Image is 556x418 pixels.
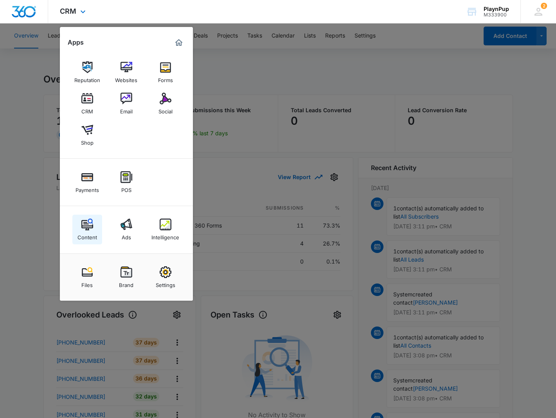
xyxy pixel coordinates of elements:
[112,57,141,87] a: Websites
[151,89,180,118] a: Social
[72,262,102,292] a: Files
[484,6,509,12] div: account name
[72,215,102,244] a: Content
[72,57,102,87] a: Reputation
[120,104,133,115] div: Email
[158,104,173,115] div: Social
[74,73,100,83] div: Reputation
[72,89,102,118] a: CRM
[151,262,180,292] a: Settings
[151,230,179,240] div: Intelligence
[72,167,102,197] a: Payments
[112,167,141,197] a: POS
[484,12,509,18] div: account id
[81,104,93,115] div: CRM
[541,3,547,9] div: notifications count
[76,183,99,193] div: Payments
[151,215,180,244] a: Intelligence
[158,73,173,83] div: Forms
[81,278,93,288] div: Files
[115,73,137,83] div: Websites
[68,39,84,46] h2: Apps
[60,7,76,15] span: CRM
[151,57,180,87] a: Forms
[173,36,185,49] a: Marketing 360® Dashboard
[81,136,94,146] div: Shop
[119,278,133,288] div: Brand
[112,89,141,118] a: Email
[112,215,141,244] a: Ads
[541,3,547,9] span: 2
[112,262,141,292] a: Brand
[122,230,131,240] div: Ads
[121,183,131,193] div: POS
[77,230,97,240] div: Content
[72,120,102,150] a: Shop
[156,278,175,288] div: Settings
